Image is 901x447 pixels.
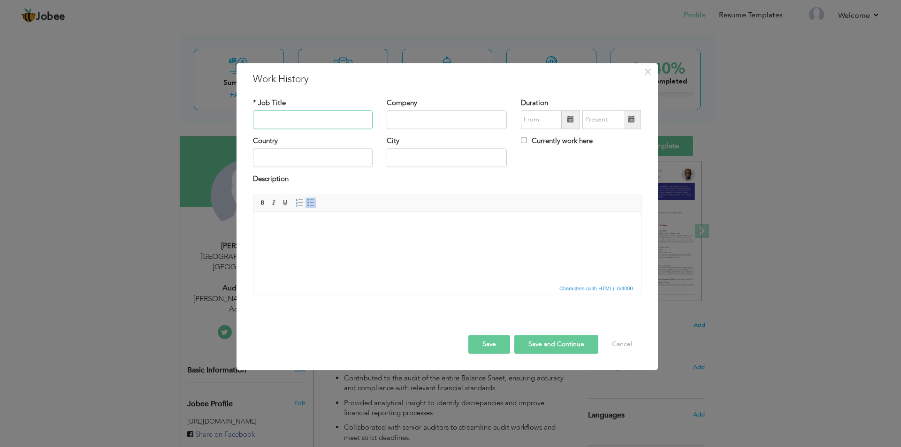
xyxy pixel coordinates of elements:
[253,72,641,86] h3: Work History
[514,335,598,354] button: Save and Continue
[582,110,625,129] input: Present
[269,197,279,208] a: Italic
[641,64,656,79] button: Close
[253,212,641,282] iframe: Rich Text Editor, workEditor
[258,197,268,208] a: Bold
[521,110,561,129] input: From
[253,174,289,184] label: Description
[280,197,290,208] a: Underline
[387,98,417,108] label: Company
[305,197,316,208] a: Insert/Remove Bulleted List
[603,335,641,354] button: Cancel
[253,98,286,108] label: * Job Title
[644,63,652,80] span: ×
[557,284,635,293] span: Characters (with HTML): 0/4000
[557,284,636,293] div: Statistics
[521,136,593,146] label: Currently work here
[294,197,305,208] a: Insert/Remove Numbered List
[521,137,527,143] input: Currently work here
[387,136,399,146] label: City
[468,335,510,354] button: Save
[521,98,548,108] label: Duration
[253,136,278,146] label: Country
